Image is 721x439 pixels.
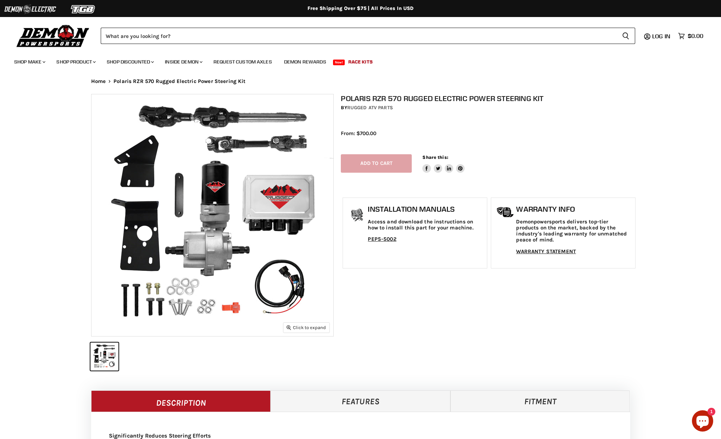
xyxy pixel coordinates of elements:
[14,23,92,48] img: Demon Powersports
[283,323,329,332] button: Click to expand
[57,2,110,16] img: TGB Logo 2
[341,104,637,112] div: by
[341,130,376,137] span: From: $700.00
[101,55,158,69] a: Shop Discounted
[690,410,715,433] inbox-online-store-chat: Shopify online store chat
[208,55,277,69] a: Request Custom Axles
[368,205,483,213] h1: Installation Manuals
[422,155,448,160] span: Share this:
[450,390,630,412] a: Fitment
[91,94,333,336] img: IMAGE
[101,28,635,44] form: Product
[101,28,616,44] input: Search
[279,55,332,69] a: Demon Rewards
[77,5,644,12] div: Free Shipping Over $75 | All Prices In USD
[652,33,670,40] span: Log in
[4,2,57,16] img: Demon Electric Logo 2
[368,236,396,242] a: PEPS-5002
[9,52,701,69] ul: Main menu
[516,248,576,255] a: WARRANTY STATEMENT
[333,60,345,65] span: New!
[649,33,675,39] a: Log in
[77,78,644,84] nav: Breadcrumbs
[516,205,632,213] h1: Warranty Info
[51,55,100,69] a: Shop Product
[9,55,50,69] a: Shop Make
[348,207,366,224] img: install_manual-icon.png
[497,207,514,218] img: warranty-icon.png
[343,55,378,69] a: Race Kits
[422,154,465,173] aside: Share this:
[90,343,118,371] button: IMAGE thumbnail
[91,390,271,412] a: Description
[688,33,703,39] span: $0.00
[91,78,106,84] a: Home
[287,325,326,330] span: Click to expand
[160,55,207,69] a: Inside Demon
[616,28,635,44] button: Search
[271,390,450,412] a: Features
[113,78,246,84] span: Polaris RZR 570 Rugged Electric Power Steering Kit
[368,219,483,231] p: Access and download the instructions on how to install this part for your machine.
[347,105,393,111] a: Rugged ATV Parts
[675,31,707,41] a: $0.00
[516,219,632,243] p: Demonpowersports delivers top-tier products on the market, backed by the industry's leading warra...
[341,94,637,103] h1: Polaris RZR 570 Rugged Electric Power Steering Kit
